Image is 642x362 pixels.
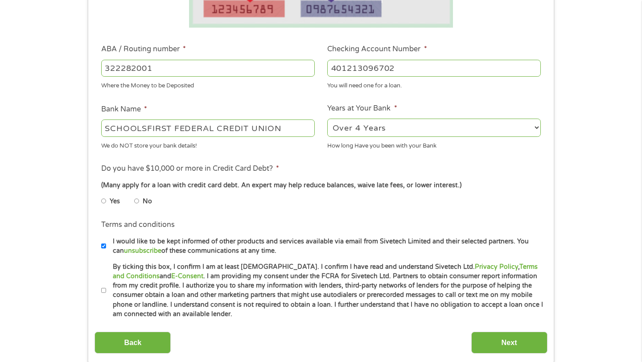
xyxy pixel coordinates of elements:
div: We do NOT store your bank details! [101,138,315,150]
label: Years at Your Bank [327,104,397,113]
input: 345634636 [327,60,541,77]
label: No [143,197,152,206]
input: Next [471,332,547,354]
label: Bank Name [101,105,147,114]
input: 263177916 [101,60,315,77]
a: unsubscribe [124,247,161,255]
a: Terms and Conditions [113,263,538,280]
label: Do you have $10,000 or more in Credit Card Debt? [101,164,279,173]
a: E-Consent [171,272,203,280]
div: How long Have you been with your Bank [327,138,541,150]
div: You will need one for a loan. [327,78,541,90]
label: I would like to be kept informed of other products and services available via email from Sivetech... [106,237,543,256]
input: Back [95,332,171,354]
a: Privacy Policy [475,263,518,271]
label: By ticking this box, I confirm I am at least [DEMOGRAPHIC_DATA]. I confirm I have read and unders... [106,262,543,319]
label: Yes [110,197,120,206]
label: Checking Account Number [327,45,427,54]
div: Where the Money to be Deposited [101,78,315,90]
div: (Many apply for a loan with credit card debt. An expert may help reduce balances, waive late fees... [101,181,541,190]
label: Terms and conditions [101,220,175,230]
label: ABA / Routing number [101,45,186,54]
